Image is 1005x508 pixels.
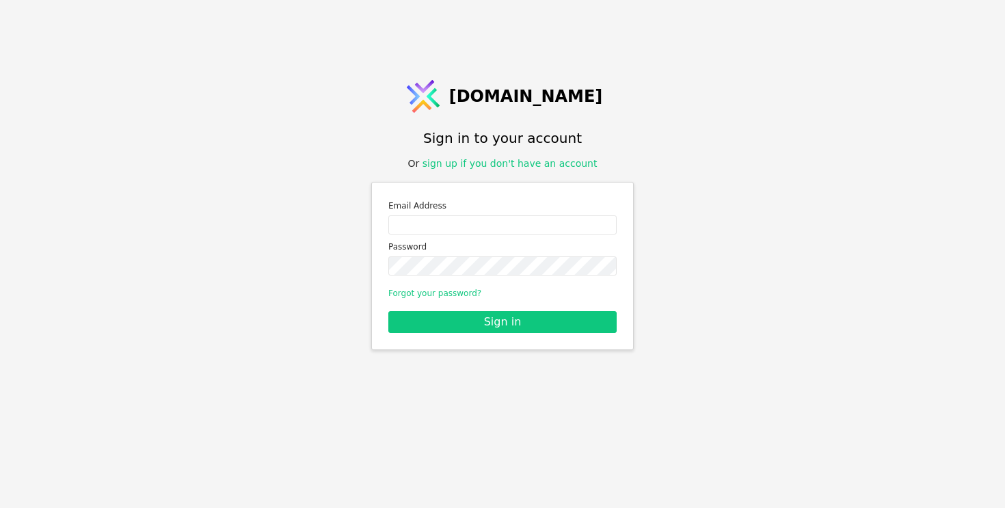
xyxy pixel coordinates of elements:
input: Password [388,256,617,276]
button: Sign in [388,311,617,333]
a: sign up if you don't have an account [423,158,598,169]
h1: Sign in to your account [423,128,582,148]
label: Email Address [388,199,617,213]
a: [DOMAIN_NAME] [403,76,603,117]
span: [DOMAIN_NAME] [449,84,603,109]
div: Or [408,157,598,171]
input: Email address [388,215,617,235]
label: Password [388,240,617,254]
a: Forgot your password? [388,289,481,298]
